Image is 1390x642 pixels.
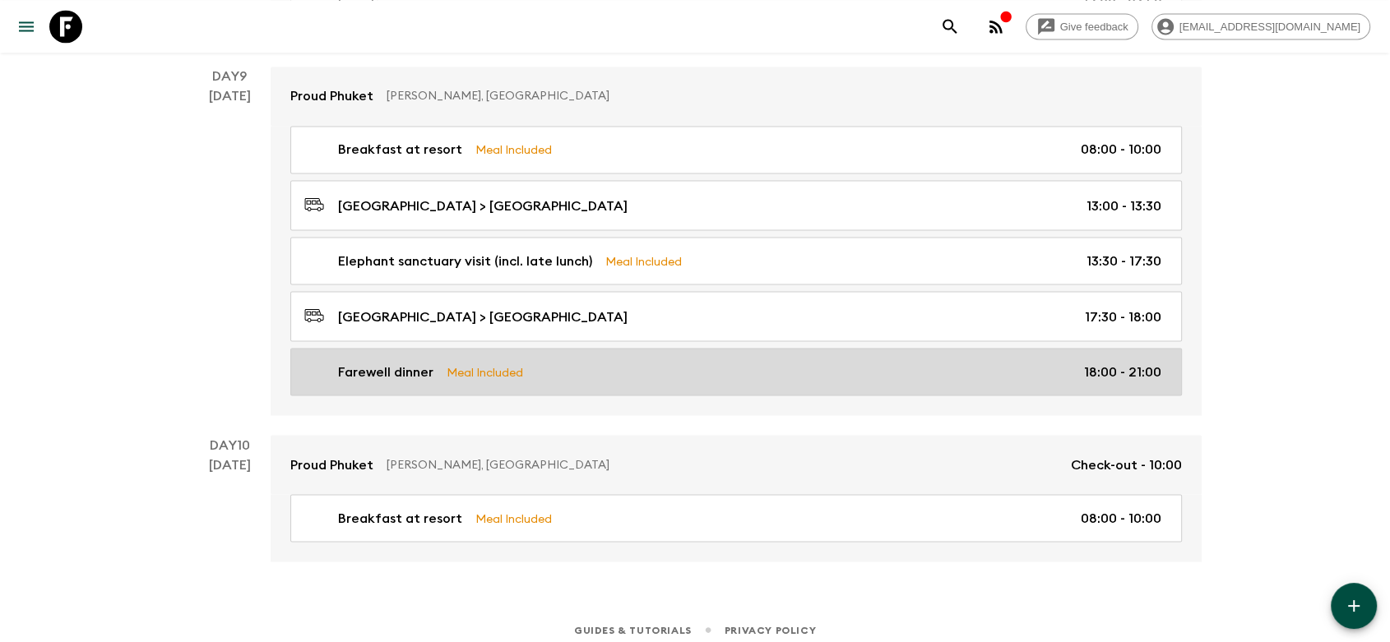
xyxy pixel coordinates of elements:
p: [GEOGRAPHIC_DATA] > [GEOGRAPHIC_DATA] [338,196,628,215]
button: menu [10,10,43,43]
p: Meal Included [447,363,523,381]
div: [DATE] [209,86,251,415]
a: [GEOGRAPHIC_DATA] > [GEOGRAPHIC_DATA]13:00 - 13:30 [290,180,1182,230]
a: Breakfast at resortMeal Included08:00 - 10:00 [290,494,1182,542]
p: Meal Included [605,252,682,270]
a: Proud Phuket[PERSON_NAME], [GEOGRAPHIC_DATA]Check-out - 10:00 [271,435,1202,494]
p: Breakfast at resort [338,140,462,159]
p: Day 10 [188,435,271,455]
p: 17:30 - 18:00 [1085,307,1161,326]
p: 13:30 - 17:30 [1087,251,1161,270]
span: [EMAIL_ADDRESS][DOMAIN_NAME] [1170,21,1369,33]
p: [GEOGRAPHIC_DATA] > [GEOGRAPHIC_DATA] [338,307,628,326]
p: Day 9 [188,67,271,86]
button: search adventures [934,10,966,43]
a: Farewell dinnerMeal Included18:00 - 21:00 [290,348,1182,395]
p: Proud Phuket [290,86,373,106]
p: Farewell dinner [338,362,433,381]
a: [GEOGRAPHIC_DATA] > [GEOGRAPHIC_DATA]17:30 - 18:00 [290,291,1182,341]
a: Privacy Policy [725,621,816,639]
p: 08:00 - 10:00 [1081,508,1161,528]
a: Elephant sanctuary visit (incl. late lunch)Meal Included13:30 - 17:30 [290,237,1182,284]
p: 13:00 - 13:30 [1087,196,1161,215]
p: Breakfast at resort [338,508,462,528]
p: Check-out - 10:00 [1071,455,1182,474]
p: Proud Phuket [290,455,373,474]
p: 08:00 - 10:00 [1081,140,1161,159]
a: Breakfast at resortMeal Included08:00 - 10:00 [290,126,1182,173]
a: Give feedback [1026,13,1138,39]
p: Meal Included [475,509,552,527]
p: Elephant sanctuary visit (incl. late lunch) [338,251,592,270]
span: Give feedback [1051,21,1137,33]
div: [DATE] [209,455,251,561]
a: Proud Phuket[PERSON_NAME], [GEOGRAPHIC_DATA] [271,67,1202,126]
p: 18:00 - 21:00 [1084,362,1161,381]
div: [EMAIL_ADDRESS][DOMAIN_NAME] [1151,13,1370,39]
p: [PERSON_NAME], [GEOGRAPHIC_DATA] [387,88,1169,104]
p: Meal Included [475,141,552,159]
p: [PERSON_NAME], [GEOGRAPHIC_DATA] [387,456,1058,473]
a: Guides & Tutorials [574,621,692,639]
